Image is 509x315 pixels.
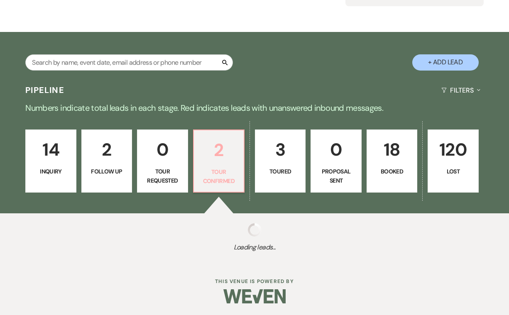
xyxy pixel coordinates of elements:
a: 2Follow Up [81,129,132,193]
img: Weven Logo [223,282,286,311]
p: Lost [433,167,473,176]
a: 14Inquiry [25,129,76,193]
img: loading spinner [248,223,261,237]
p: 18 [372,136,412,164]
a: 18Booked [367,129,417,193]
a: 2Tour Confirmed [193,129,245,193]
p: Tour Requested [142,167,182,186]
a: 3Toured [255,129,306,193]
p: 0 [316,136,356,164]
p: Booked [372,167,412,176]
p: 120 [433,136,473,164]
p: Tour Confirmed [199,167,239,186]
a: 0Proposal Sent [311,129,361,193]
p: Proposal Sent [316,167,356,186]
p: 0 [142,136,182,164]
input: Search by name, event date, email address or phone number [25,54,233,71]
a: 0Tour Requested [137,129,188,193]
button: Filters [438,79,483,101]
p: 14 [31,136,71,164]
p: 3 [260,136,300,164]
p: 2 [199,136,239,164]
p: 2 [87,136,127,164]
button: + Add Lead [412,54,479,71]
p: Follow Up [87,167,127,176]
p: Inquiry [31,167,71,176]
a: 120Lost [428,129,478,193]
span: Loading leads... [25,242,483,252]
p: Toured [260,167,300,176]
h3: Pipeline [25,84,64,96]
